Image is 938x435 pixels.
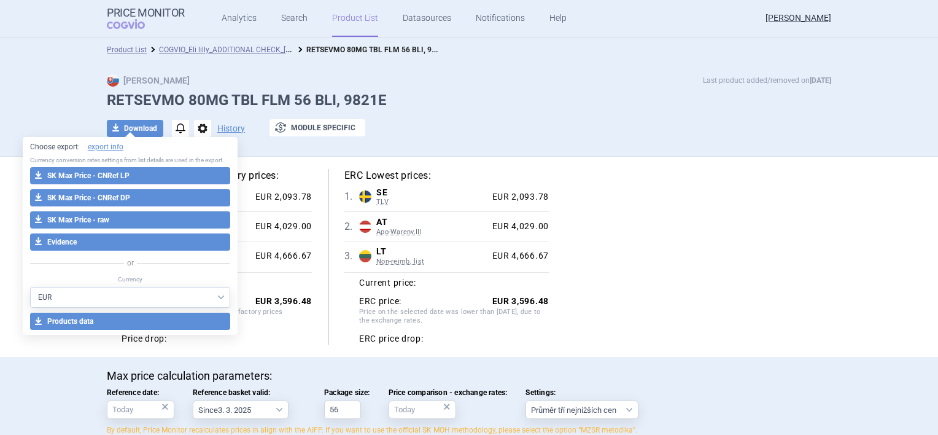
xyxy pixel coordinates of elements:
[443,400,451,413] div: ×
[107,7,185,19] strong: Price Monitor
[250,221,312,232] div: EUR 4,029.00
[107,388,174,397] span: Reference date:
[88,142,123,152] a: export info
[359,278,416,288] strong: Current price:
[359,308,549,327] span: Price on the selected date was lower than [DATE], due to the exchange rates.
[525,401,638,419] select: Settings:
[30,275,231,284] p: Currency
[107,369,831,383] p: Max price calculation parameters:
[124,257,137,269] span: or
[376,257,487,266] span: Non-reimb. list
[122,334,167,345] strong: Price drop:
[30,313,231,330] button: Products data
[376,187,487,198] span: SE
[810,76,831,85] strong: [DATE]
[107,76,190,85] strong: [PERSON_NAME]
[107,7,185,30] a: Price MonitorCOGVIO
[359,296,401,307] strong: ERC price:
[107,44,147,56] li: Product List
[389,388,508,397] span: Price comparison - exchange rates:
[107,120,163,137] button: Download
[306,43,449,55] strong: RETSEVMO 80MG TBL FLM 56 BLI, 9821E
[193,388,306,397] span: Reference basket valid:
[147,44,294,56] li: COGVIO_Eli lilly_ADDITIONAL CHECK_06.10.2025
[30,211,231,229] button: SK Max Price - raw
[344,219,359,234] span: 2 .
[193,401,289,419] select: Reference basket valid:
[159,43,305,55] a: COGVIO_Eli lilly_ADDITIONAL CHECK_[DATE]
[30,142,231,152] p: Choose export:
[376,228,487,237] span: Apo-Warenv.III
[525,388,638,397] span: Settings:
[376,198,487,206] span: TLV
[703,74,831,87] p: Last product added/removed on
[487,221,549,232] div: EUR 4,029.00
[107,45,147,54] a: Product List
[344,169,549,182] h5: ERC Lowest prices:
[324,401,361,419] input: Package size:
[161,400,169,413] div: ×
[487,251,549,262] div: EUR 4,666.67
[389,401,456,419] input: Price comparison - exchange rates:×
[30,233,231,251] button: Evidence
[250,192,312,203] div: EUR 2,093.78
[30,189,231,206] button: SK Max Price - CNRef DP
[30,167,231,184] button: SK Max Price - CNRef LP
[376,217,487,228] span: AT
[376,246,487,257] span: LT
[217,124,245,133] button: History
[359,250,371,262] img: Lithuania
[30,156,231,165] p: Currency conversion rates settings from list details are used in the export.
[359,190,371,203] img: Sweden
[487,192,549,203] div: EUR 2,093.78
[324,388,370,397] span: Package size:
[492,296,549,306] strong: EUR 3,596.48
[359,221,371,233] img: Austria
[344,249,359,264] span: 3 .
[107,401,174,419] input: Reference date:×
[294,44,441,56] li: RETSEVMO 80MG TBL FLM 56 BLI, 9821E
[359,334,424,345] strong: ERC price drop:
[255,296,312,306] strong: EUR 3,596.48
[107,92,831,109] h1: RETSEVMO 80MG TBL FLM 56 BLI, 9821E
[250,251,312,262] div: EUR 4,666.67
[107,74,119,87] img: SK
[269,119,365,136] button: Module specific
[107,19,162,29] span: COGVIO
[344,189,359,204] span: 1 .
